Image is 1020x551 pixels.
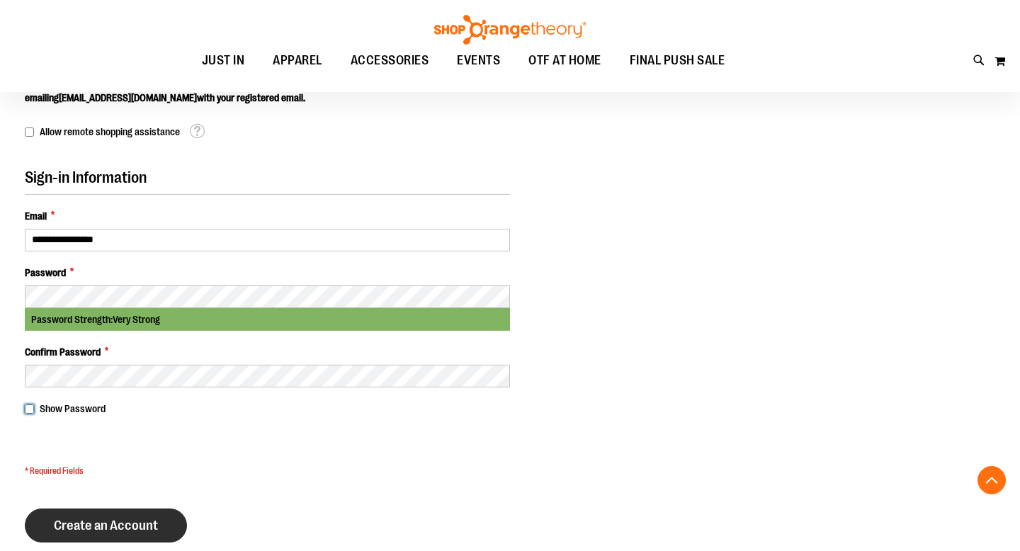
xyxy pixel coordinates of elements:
[25,308,510,331] div: Password Strength:
[188,45,259,77] a: JUST IN
[202,45,245,76] span: JUST IN
[40,126,180,137] span: Allow remote shopping assistance
[25,509,187,543] button: Create an Account
[54,518,158,533] span: Create an Account
[25,465,510,477] span: * Required Fields
[443,45,514,77] a: EVENTS
[40,403,106,414] span: Show Password
[25,266,66,280] span: Password
[25,209,47,223] span: Email
[273,45,322,76] span: APPAREL
[616,45,739,77] a: FINAL PUSH SALE
[457,45,500,76] span: EVENTS
[514,45,616,77] a: OTF AT HOME
[351,45,429,76] span: ACCESSORIES
[977,466,1006,494] button: Back To Top
[259,45,336,77] a: APPAREL
[336,45,443,77] a: ACCESSORIES
[630,45,725,76] span: FINAL PUSH SALE
[25,78,421,103] span: Employees and Coaches: Create an account, then ask your studio manager to confirm approval by ema...
[528,45,601,76] span: OTF AT HOME
[25,169,147,186] span: Sign-in Information
[432,15,588,45] img: Shop Orangetheory
[25,345,101,359] span: Confirm Password
[113,314,160,325] span: Very Strong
